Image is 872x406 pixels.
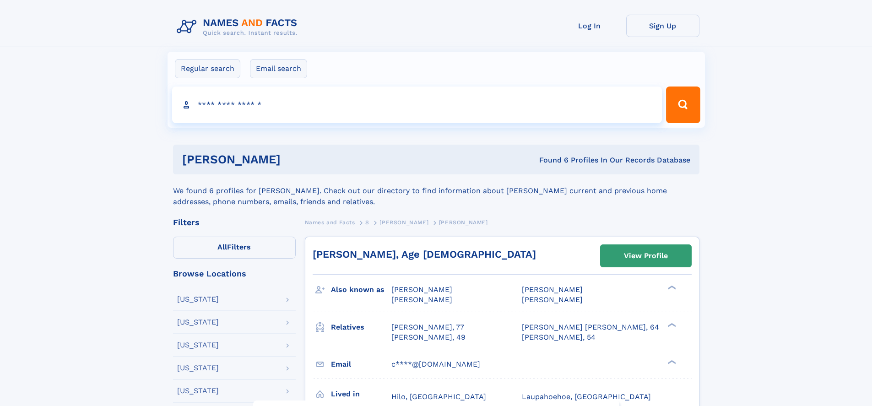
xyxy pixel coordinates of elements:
a: [PERSON_NAME] [PERSON_NAME], 64 [522,322,659,332]
div: [US_STATE] [177,387,219,395]
a: S [365,217,369,228]
div: ❯ [666,359,677,365]
span: [PERSON_NAME] [522,285,583,294]
a: Sign Up [626,15,699,37]
div: ❯ [666,322,677,328]
span: All [217,243,227,251]
div: [US_STATE] [177,341,219,349]
a: [PERSON_NAME] [379,217,428,228]
h3: Lived in [331,386,391,402]
div: Found 6 Profiles In Our Records Database [410,155,690,165]
a: View Profile [601,245,691,267]
div: Filters [173,218,296,227]
a: Names and Facts [305,217,355,228]
div: [US_STATE] [177,364,219,372]
span: [PERSON_NAME] [391,285,452,294]
span: [PERSON_NAME] [391,295,452,304]
input: search input [172,87,662,123]
span: [PERSON_NAME] [439,219,488,226]
a: [PERSON_NAME], 54 [522,332,596,342]
h1: [PERSON_NAME] [182,154,410,165]
div: [US_STATE] [177,319,219,326]
span: Laupahoehoe, [GEOGRAPHIC_DATA] [522,392,651,401]
h3: Email [331,357,391,372]
div: View Profile [624,245,668,266]
a: [PERSON_NAME], 49 [391,332,466,342]
span: [PERSON_NAME] [379,219,428,226]
span: S [365,219,369,226]
img: Logo Names and Facts [173,15,305,39]
div: We found 6 profiles for [PERSON_NAME]. Check out our directory to find information about [PERSON_... [173,174,699,207]
a: [PERSON_NAME], 77 [391,322,464,332]
label: Regular search [175,59,240,78]
label: Email search [250,59,307,78]
span: Hilo, [GEOGRAPHIC_DATA] [391,392,486,401]
span: [PERSON_NAME] [522,295,583,304]
button: Search Button [666,87,700,123]
h3: Relatives [331,319,391,335]
label: Filters [173,237,296,259]
a: Log In [553,15,626,37]
h3: Also known as [331,282,391,298]
a: [PERSON_NAME], Age [DEMOGRAPHIC_DATA] [313,249,536,260]
div: Browse Locations [173,270,296,278]
div: [US_STATE] [177,296,219,303]
div: ❯ [666,285,677,291]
